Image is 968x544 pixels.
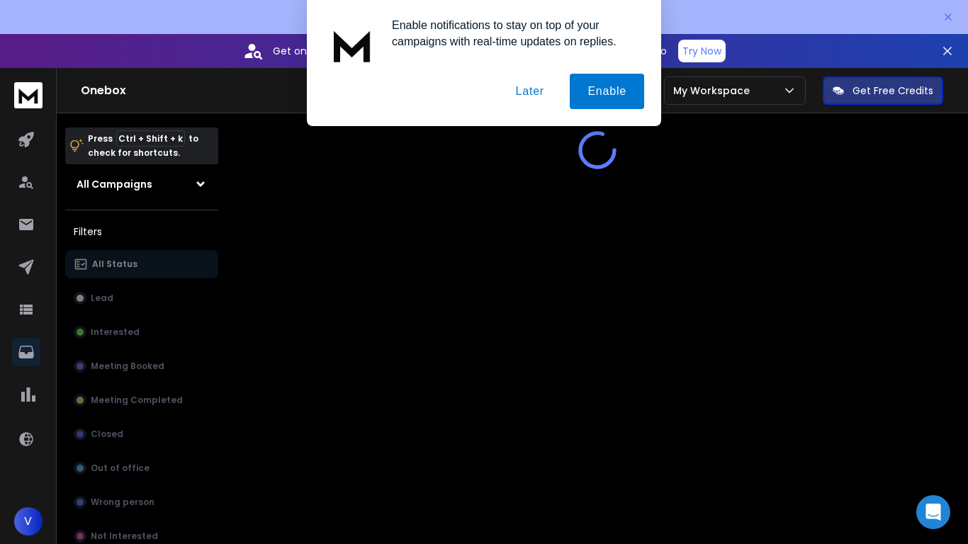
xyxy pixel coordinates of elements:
button: All Campaigns [65,170,218,198]
h3: Filters [65,222,218,242]
img: notification icon [324,17,381,74]
button: V [14,507,43,535]
button: Enable [570,74,644,109]
p: Press to check for shortcuts. [88,132,198,160]
div: Enable notifications to stay on top of your campaigns with real-time updates on replies. [381,17,644,50]
button: Later [497,74,561,109]
h1: All Campaigns [77,177,152,191]
div: Open Intercom Messenger [916,495,950,529]
span: Ctrl + Shift + k [116,130,185,147]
